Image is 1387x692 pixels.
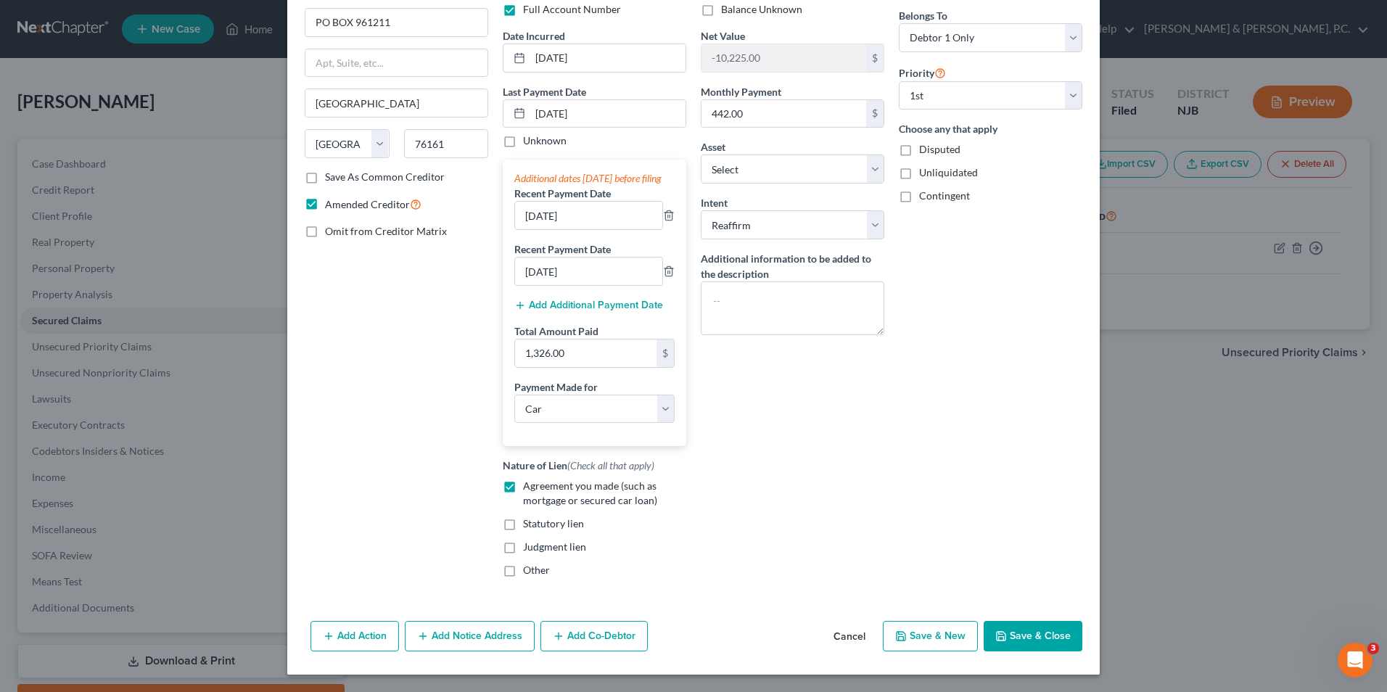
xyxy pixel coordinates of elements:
input: Enter zip... [404,129,489,158]
input: Enter city... [305,89,487,117]
label: Recent Payment Date [514,242,611,257]
label: Save As Common Creditor [325,170,445,184]
div: $ [866,100,884,128]
span: Contingent [919,189,970,202]
button: Save & New [883,621,978,651]
div: $ [657,339,674,367]
label: Full Account Number [523,2,621,17]
span: Amended Creditor [325,198,410,210]
button: Save & Close [984,621,1082,651]
label: Choose any that apply [899,121,1082,136]
input: 0.00 [701,100,866,128]
label: Last Payment Date [503,84,586,99]
label: Additional information to be added to the description [701,251,884,281]
input: -- [515,258,662,285]
span: Omit from Creditor Matrix [325,225,447,237]
input: Apt, Suite, etc... [305,49,487,77]
input: 0.00 [701,44,866,72]
div: Additional dates [DATE] before filing [514,171,675,186]
span: Asset [701,141,725,153]
input: -- [515,202,662,229]
span: Belongs To [899,9,947,22]
input: MM/DD/YYYY [530,44,686,72]
button: Add Additional Payment Date [514,300,663,311]
label: Total Amount Paid [514,324,598,339]
label: Balance Unknown [721,2,802,17]
label: Nature of Lien [503,458,654,473]
span: Unliquidated [919,166,978,178]
span: Disputed [919,143,960,155]
label: Payment Made for [514,379,598,395]
input: MM/DD/YYYY [530,100,686,128]
label: Net Value [701,28,745,44]
label: Unknown [523,133,567,148]
label: Intent [701,195,728,210]
span: (Check all that apply) [567,459,654,471]
label: Date Incurred [503,28,565,44]
button: Add Action [310,621,399,651]
label: Recent Payment Date [514,186,611,201]
span: Other [523,564,550,576]
button: Add Notice Address [405,621,535,651]
label: Monthly Payment [701,84,781,99]
span: 3 [1367,643,1379,654]
span: Judgment lien [523,540,586,553]
input: 0.00 [515,339,657,367]
button: Add Co-Debtor [540,621,648,651]
input: Enter address... [305,9,487,36]
span: Agreement you made (such as mortgage or secured car loan) [523,479,657,506]
label: Priority [899,64,946,81]
span: Statutory lien [523,517,584,530]
button: Cancel [822,622,877,651]
iframe: Intercom live chat [1338,643,1372,677]
div: $ [866,44,884,72]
